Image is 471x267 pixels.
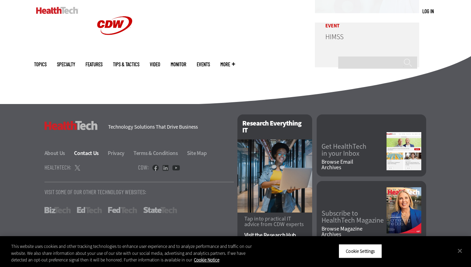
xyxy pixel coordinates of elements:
[143,207,177,213] a: StateTech
[220,62,235,67] span: More
[237,114,312,139] h2: Research Everything IT
[244,232,305,238] a: Visit the Research Hub
[339,244,382,258] button: Cookie Settings
[322,210,387,224] a: Subscribe toHealthTech Magazine
[34,62,47,67] span: Topics
[171,62,186,67] a: MonITor
[150,62,160,67] a: Video
[108,124,229,130] h4: Technology Solutions That Drive Business
[244,216,305,227] p: Tap into practical IT advice from CDW experts
[44,207,71,213] a: BizTech
[387,132,421,170] img: newsletter screenshot
[138,164,149,170] h4: CDW:
[44,149,73,157] a: About Us
[194,257,219,263] a: More information about your privacy
[44,164,71,170] h4: HealthTech:
[113,62,139,67] a: Tips & Tactics
[197,62,210,67] a: Events
[387,187,421,233] img: Summer 2025 cover
[77,207,102,213] a: EdTech
[36,7,78,14] img: Home
[108,149,132,157] a: Privacy
[11,243,259,264] div: This website uses cookies and other tracking technologies to enhance user experience and to analy...
[422,8,434,14] a: Log in
[133,149,186,157] a: Terms & Conditions
[44,189,234,195] p: Visit Some Of Our Other Technology Websites:
[74,149,107,157] a: Contact Us
[322,159,387,170] a: Browse EmailArchives
[57,62,75,67] span: Specialty
[422,8,434,15] div: User menu
[322,143,387,157] a: Get HealthTechin your Inbox
[44,121,98,130] h3: HealthTech
[86,62,103,67] a: Features
[452,243,468,258] button: Close
[187,149,207,157] a: Site Map
[322,226,387,237] a: Browse MagazineArchives
[108,207,137,213] a: FedTech
[89,46,141,53] a: CDW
